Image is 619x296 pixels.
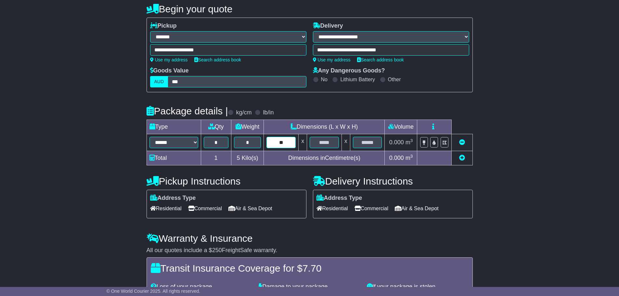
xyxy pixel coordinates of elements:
[194,57,241,62] a: Search address book
[410,154,413,159] sup: 3
[313,176,473,187] h4: Delivery Instructions
[316,195,362,202] label: Address Type
[147,120,201,134] td: Type
[148,283,256,290] div: Loss of your package
[201,151,231,165] td: 1
[385,120,417,134] td: Volume
[364,283,472,290] div: If your package is stolen
[231,151,264,165] td: Kilo(s)
[406,139,413,146] span: m
[150,76,168,87] label: AUD
[228,203,272,213] span: Air & Sea Depot
[340,76,375,83] label: Lithium Battery
[264,120,385,134] td: Dimensions (L x W x H)
[150,22,177,30] label: Pickup
[107,289,200,294] span: © One World Courier 2025. All rights reserved.
[389,155,404,161] span: 0.000
[150,57,188,62] a: Use my address
[395,203,439,213] span: Air & Sea Depot
[459,139,465,146] a: Remove this item
[388,76,401,83] label: Other
[147,4,473,14] h4: Begin your quote
[147,233,473,244] h4: Warranty & Insurance
[201,120,231,134] td: Qty
[236,109,251,116] label: kg/cm
[231,120,264,134] td: Weight
[342,134,350,151] td: x
[355,203,388,213] span: Commercial
[264,151,385,165] td: Dimensions in Centimetre(s)
[410,138,413,143] sup: 3
[147,247,473,254] div: All our quotes include a $ FreightSafe warranty.
[313,57,351,62] a: Use my address
[303,263,321,274] span: 7.70
[389,139,404,146] span: 0.000
[357,57,404,62] a: Search address book
[147,106,228,116] h4: Package details |
[150,67,189,74] label: Goods Value
[237,155,240,161] span: 5
[406,155,413,161] span: m
[316,203,348,213] span: Residential
[263,109,274,116] label: lb/in
[313,22,343,30] label: Delivery
[459,155,465,161] a: Add new item
[212,247,222,253] span: 250
[150,195,196,202] label: Address Type
[147,176,306,187] h4: Pickup Instructions
[321,76,328,83] label: No
[299,134,307,151] td: x
[151,263,469,274] h4: Transit Insurance Coverage for $
[150,203,182,213] span: Residential
[188,203,222,213] span: Commercial
[255,283,364,290] div: Damage to your package
[313,67,385,74] label: Any Dangerous Goods?
[147,151,201,165] td: Total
